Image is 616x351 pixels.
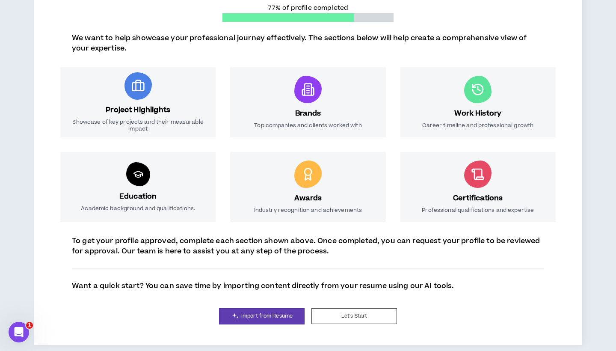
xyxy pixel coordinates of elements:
[26,322,33,329] span: 1
[295,108,321,119] h3: Brands
[72,33,544,54] p: We want to help showcase your professional journey effectively. The sections below will help crea...
[311,308,397,324] button: Let's Start
[454,108,501,119] h3: Work History
[69,119,207,132] p: Showcase of key projects and their measurable impact
[422,122,533,129] p: Career timeline and professional growth
[294,193,322,203] h3: Awards
[254,207,362,214] p: Industry recognition and achievements
[422,207,534,214] p: Professional qualifications and expertise
[453,193,503,203] h3: Certifications
[72,236,544,256] p: To get your profile approved, complete each section shown above. Once completed, you can request ...
[241,312,293,320] span: Import from Resume
[119,191,157,202] h3: Education
[106,105,170,115] h3: Project Highlights
[81,205,195,212] p: Academic background and qualifications.
[254,122,361,129] p: Top companies and clients worked with
[219,308,305,324] a: Import from Resume
[72,281,454,291] p: Want a quick start? You can save time by importing content directly from your resume using our AI...
[222,3,394,13] p: 77% of profile completed
[9,322,29,342] iframe: Intercom live chat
